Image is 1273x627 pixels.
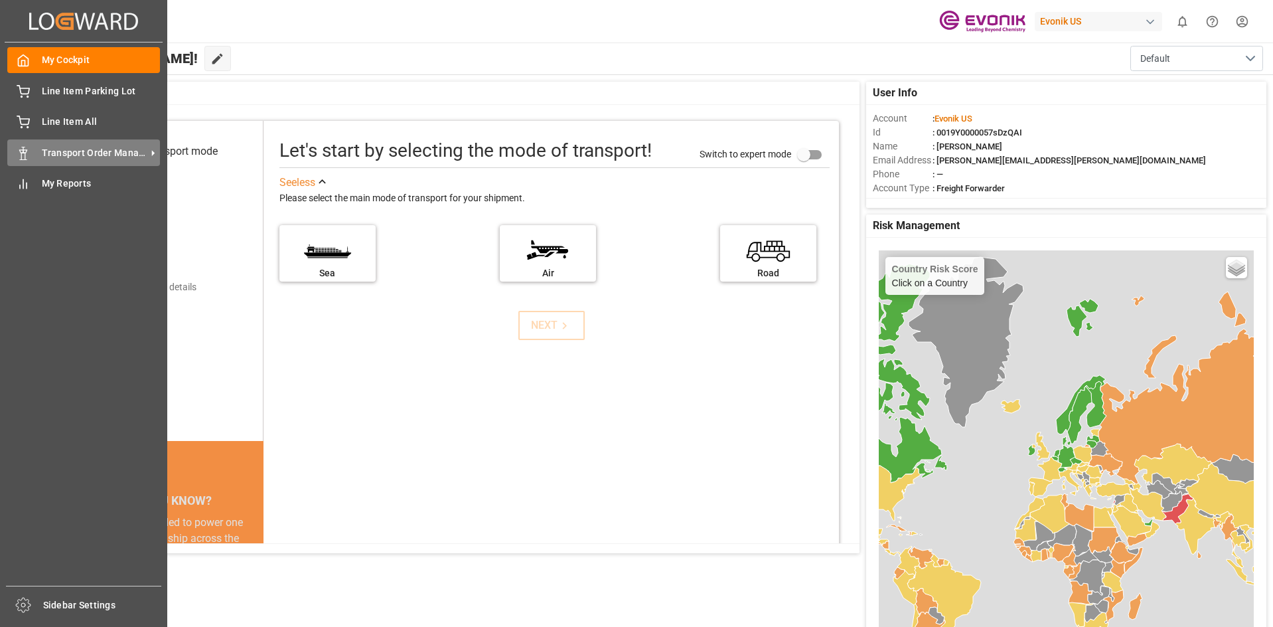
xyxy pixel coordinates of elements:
div: Road [727,266,810,280]
div: Air [506,266,589,280]
span: Transport Order Management [42,146,147,160]
a: Line Item All [7,109,160,135]
img: Evonik-brand-mark-Deep-Purple-RGB.jpeg_1700498283.jpeg [939,10,1025,33]
span: : [PERSON_NAME][EMAIL_ADDRESS][PERSON_NAME][DOMAIN_NAME] [933,155,1206,165]
span: Name [873,139,933,153]
span: My Reports [42,177,161,191]
div: Sea [286,266,369,280]
span: : — [933,169,943,179]
span: Id [873,126,933,139]
span: User Info [873,85,917,101]
span: Sidebar Settings [43,598,162,612]
button: Evonik US [1035,9,1167,34]
span: Risk Management [873,218,960,234]
span: Switch to expert mode [700,148,791,159]
div: DID YOU KNOW? [72,487,263,515]
span: Account Type [873,181,933,195]
span: Phone [873,167,933,181]
div: See less [279,175,315,191]
div: The energy needed to power one large container ship across the ocean in a single day is the same ... [88,515,248,610]
button: next slide / item [245,515,263,626]
div: Click on a Country [892,264,978,288]
span: : 0019Y0000057sDzQAI [933,128,1022,137]
div: Please select the main mode of transport for your shipment. [279,191,830,207]
a: My Cockpit [7,47,160,73]
span: : Freight Forwarder [933,183,1005,193]
span: Line Item All [42,115,161,129]
button: open menu [1130,46,1263,71]
span: Email Address [873,153,933,167]
span: Account [873,112,933,126]
button: show 0 new notifications [1167,7,1197,37]
button: Help Center [1197,7,1227,37]
span: : [933,114,972,124]
a: Line Item Parking Lot [7,78,160,104]
a: Layers [1226,257,1247,278]
div: Evonik US [1035,12,1162,31]
div: Let's start by selecting the mode of transport! [279,137,652,165]
span: Hello [PERSON_NAME]! [55,46,198,71]
span: My Cockpit [42,53,161,67]
span: Evonik US [935,114,972,124]
h4: Country Risk Score [892,264,978,274]
span: Default [1140,52,1170,66]
button: NEXT [518,311,585,340]
div: NEXT [531,317,571,333]
a: My Reports [7,171,160,197]
span: : [PERSON_NAME] [933,141,1002,151]
span: Line Item Parking Lot [42,84,161,98]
